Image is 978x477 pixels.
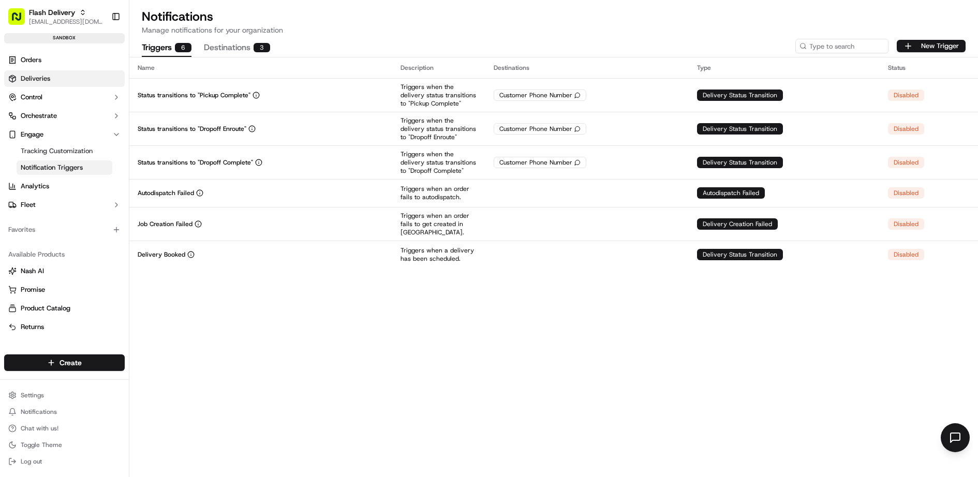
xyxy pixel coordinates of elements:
[254,43,270,52] div: 3
[142,8,966,25] h1: Notifications
[138,125,246,133] p: Status transitions to "Dropoff Enroute"
[8,304,121,313] a: Product Catalog
[888,157,924,168] div: Disabled
[494,90,586,101] div: Customer Phone Number
[4,300,125,317] button: Product Catalog
[176,101,188,114] button: Start new chat
[941,423,970,452] button: Open chat
[4,246,125,263] div: Available Products
[21,163,83,172] span: Notification Triggers
[4,281,125,298] button: Promise
[21,55,41,65] span: Orders
[897,40,966,52] button: New Trigger
[138,250,185,259] p: Delivery Booked
[4,33,125,43] div: sandbox
[494,157,586,168] div: Customer Phone Number
[401,83,477,108] p: Triggers when the delivery status transitions to "Pickup Complete"
[697,157,783,168] div: Delivery Status Transition
[17,160,112,175] a: Notification Triggers
[87,151,96,159] div: 💻
[4,70,125,87] a: Deliveries
[138,91,250,99] p: Status transitions to "Pickup Complete"
[21,74,50,83] span: Deliveries
[4,438,125,452] button: Toggle Theme
[35,98,170,109] div: Start new chat
[697,123,783,135] div: Delivery Status Transition
[401,185,477,201] p: Triggers when an order fails to autodispatch.
[888,218,924,230] div: Disabled
[4,263,125,279] button: Nash AI
[8,322,121,332] a: Returns
[21,111,57,121] span: Orchestrate
[29,7,75,18] button: Flash Delivery
[175,43,191,52] div: 6
[10,41,188,57] p: Welcome 👋
[888,187,924,199] div: Disabled
[4,178,125,195] a: Analytics
[401,212,477,236] p: Triggers when an order fails to get created in [GEOGRAPHIC_DATA].
[697,249,783,260] div: Delivery Status Transition
[4,319,125,335] button: Returns
[138,64,384,72] div: Name
[4,454,125,469] button: Log out
[4,52,125,68] a: Orders
[401,150,477,175] p: Triggers when the delivery status transitions to "Dropoff Complete"
[8,266,121,276] a: Nash AI
[697,64,871,72] div: Type
[888,249,924,260] div: Disabled
[21,304,70,313] span: Product Catalog
[10,10,31,31] img: Nash
[98,150,166,160] span: API Documentation
[10,151,19,159] div: 📗
[888,64,970,72] div: Status
[888,90,924,101] div: Disabled
[142,25,966,35] p: Manage notifications for your organization
[21,266,44,276] span: Nash AI
[4,197,125,213] button: Fleet
[204,39,270,57] button: Destinations
[142,39,191,57] button: Triggers
[4,108,125,124] button: Orchestrate
[103,175,125,183] span: Pylon
[21,285,45,294] span: Promise
[4,126,125,143] button: Engage
[17,144,112,158] a: Tracking Customization
[697,218,778,230] div: Delivery Creation Failed
[21,457,42,466] span: Log out
[73,174,125,183] a: Powered byPylon
[29,18,103,26] button: [EMAIL_ADDRESS][DOMAIN_NAME]
[494,123,586,135] div: Customer Phone Number
[21,146,93,156] span: Tracking Customization
[4,221,125,238] div: Favorites
[795,39,888,53] input: Type to search
[697,90,783,101] div: Delivery Status Transition
[21,93,42,102] span: Control
[21,130,43,139] span: Engage
[4,405,125,419] button: Notifications
[10,98,29,117] img: 1736555255976-a54dd68f-1ca7-489b-9aae-adbdc363a1c4
[4,354,125,371] button: Create
[888,123,924,135] div: Disabled
[21,424,58,433] span: Chat with us!
[138,220,192,228] p: Job Creation Failed
[21,150,79,160] span: Knowledge Base
[21,200,36,210] span: Fleet
[697,187,765,199] div: Autodispatch Failed
[138,158,253,167] p: Status transitions to "Dropoff Complete"
[4,4,107,29] button: Flash Delivery[EMAIL_ADDRESS][DOMAIN_NAME]
[35,109,131,117] div: We're available if you need us!
[138,189,194,197] p: Autodispatch Failed
[21,408,57,416] span: Notifications
[8,285,121,294] a: Promise
[60,357,82,368] span: Create
[27,66,186,77] input: Got a question? Start typing here...
[6,145,83,164] a: 📗Knowledge Base
[494,64,680,72] div: Destinations
[83,145,170,164] a: 💻API Documentation
[4,421,125,436] button: Chat with us!
[21,391,44,399] span: Settings
[4,89,125,106] button: Control
[21,182,49,191] span: Analytics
